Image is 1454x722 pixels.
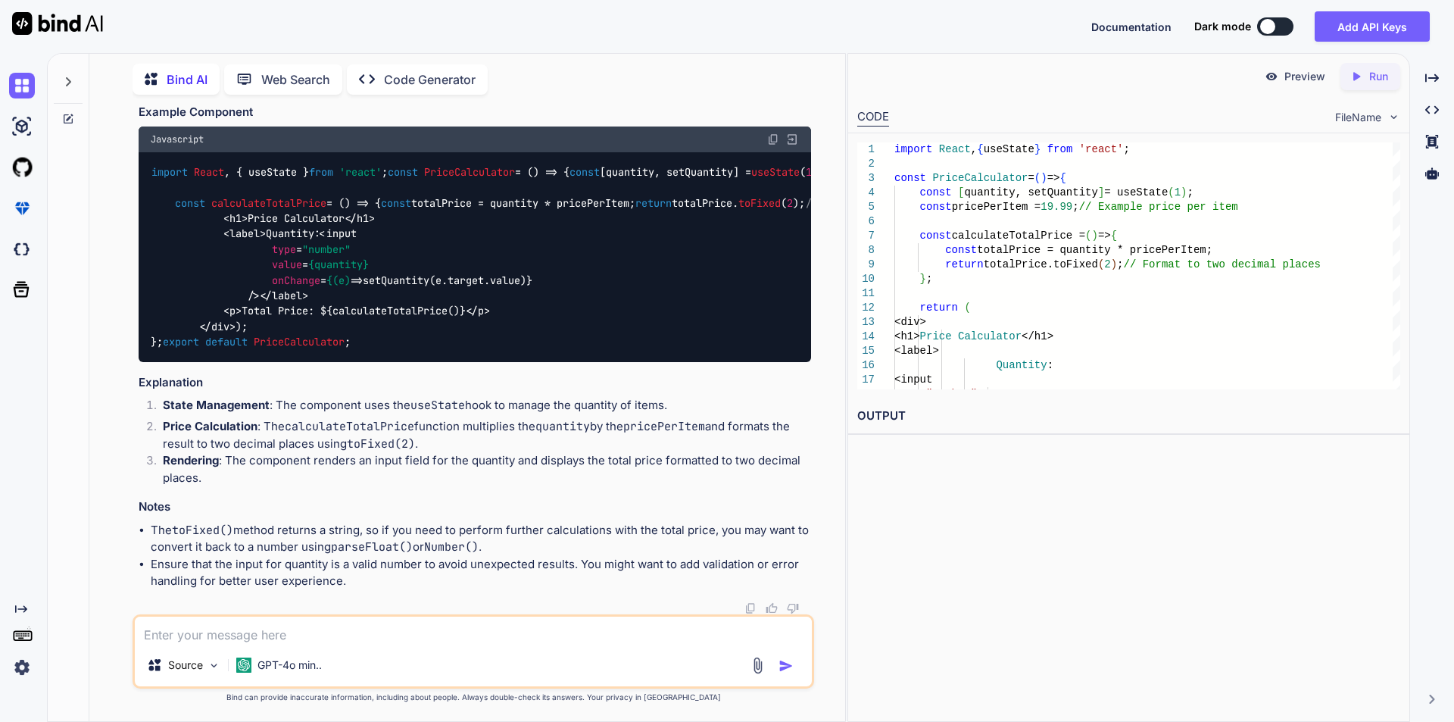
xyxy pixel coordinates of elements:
[983,258,1097,270] span: totalPrice.toFixed
[1047,143,1072,155] span: from
[1091,20,1172,33] span: Documentation
[894,316,926,328] span: <div>
[1117,258,1123,270] span: ;
[951,201,1041,213] span: pricePerItem =
[857,157,875,171] div: 2
[478,305,484,318] span: p
[151,164,1127,350] code: , { useState } ; = ( ) => { [quantity, setQuantity] = ( ); pricePerItem = ; = ( ) => { totalPrice...
[309,165,333,179] span: from
[139,499,811,516] h3: Notes
[1078,143,1123,155] span: 'react'
[229,227,260,241] span: label
[806,165,812,179] span: 1
[1335,110,1381,125] span: FileName
[223,227,266,241] span: < >
[211,196,326,210] span: calculateTotalPrice
[254,336,345,349] span: PriceCalculator
[857,108,889,127] div: CODE
[857,258,875,272] div: 9
[1098,258,1104,270] span: (
[749,657,766,674] img: attachment
[1387,111,1400,123] img: chevron down
[163,397,811,414] p: : The component uses the hook to manage the quantity of items.
[229,305,236,318] span: p
[1085,230,1091,242] span: (
[139,374,811,392] h3: Explanation
[163,452,811,486] p: : The component renders an input field for the quantity and displays the total price formatted to...
[163,336,199,349] span: export
[347,436,415,452] code: toFixed(2)
[151,522,811,556] li: The method returns a string, so if you need to perform further calculations with the total price,...
[194,165,224,179] span: React
[207,659,220,672] img: Pick Models
[1022,330,1053,342] span: </h1>
[919,230,951,242] span: const
[1091,230,1097,242] span: )
[1174,186,1180,198] span: 1
[1041,201,1072,213] span: 19.99
[894,345,939,357] span: <label>
[766,602,778,614] img: like
[1284,69,1325,84] p: Preview
[1123,143,1129,155] span: ;
[1078,201,1237,213] span: // Example price per item
[894,374,932,386] span: <input
[384,70,476,89] p: Code Generator
[388,165,418,179] span: const
[302,242,351,256] span: "number"
[223,211,248,225] span: < >
[785,133,799,146] img: Open in Browser
[938,143,970,155] span: React
[857,229,875,243] div: 7
[635,196,672,210] span: return
[958,330,1022,342] span: Calculator
[767,133,779,145] img: copy
[9,155,35,180] img: githubLight
[199,320,236,333] span: </ >
[260,289,308,302] span: </ >
[805,196,993,210] span: // Format to two decimal places
[1098,230,1111,242] span: =>
[535,419,590,434] code: quantity
[977,244,1212,256] span: totalPrice = quantity * pricePerItem;
[1047,172,1059,184] span: =>
[326,227,357,241] span: input
[308,258,369,272] span: {quantity}
[857,315,875,330] div: 13
[9,114,35,139] img: ai-studio
[205,336,248,349] span: default
[926,273,932,285] span: ;
[163,398,270,412] strong: State Management
[857,272,875,286] div: 10
[151,196,1078,333] span: Price Calculator Quantity: setQuantity(e.target.value)} /> Total Price: ${calculateTotalPrice()}
[919,186,951,198] span: const
[211,320,229,333] span: div
[339,165,382,179] span: 'react'
[151,165,188,179] span: import
[272,242,296,256] span: type
[345,211,375,225] span: </ >
[272,273,320,287] span: onChange
[272,258,302,272] span: value
[894,172,926,184] span: const
[151,227,369,287] span: < = = = =>
[977,143,983,155] span: {
[1059,172,1066,184] span: {
[1072,201,1078,213] span: ;
[151,556,811,590] li: Ensure that the input for quantity is a valid number to avoid unexpected results. You might want ...
[623,419,705,434] code: pricePerItem
[787,602,799,614] img: dislike
[894,388,926,400] span: type=
[151,133,204,145] span: Javascript
[919,273,925,285] span: }
[945,258,983,270] span: return
[857,200,875,214] div: 5
[331,539,413,555] code: parseFloat()
[172,523,233,538] code: toFixed()
[326,273,351,287] span: {(e)
[163,419,257,433] strong: Price Calculation
[139,104,811,121] h3: Example Component
[12,12,103,35] img: Bind AI
[945,244,977,256] span: const
[857,171,875,186] div: 3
